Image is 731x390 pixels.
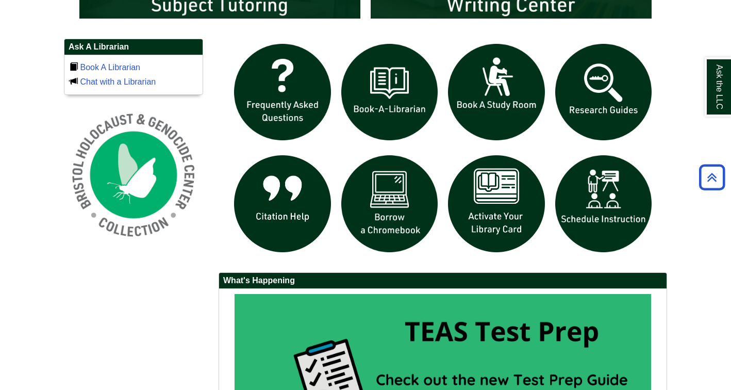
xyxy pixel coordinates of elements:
div: slideshow [229,39,657,262]
img: Research Guides icon links to research guides web page [550,39,657,146]
img: Holocaust and Genocide Collection [64,105,203,245]
a: Back to Top [695,170,728,184]
a: Book A Librarian [80,63,140,72]
a: Chat with a Librarian [80,77,156,86]
img: citation help icon links to citation help guide page [229,150,336,257]
img: Borrow a chromebook icon links to the borrow a chromebook web page [336,150,443,257]
img: activate Library Card icon links to form to activate student ID into library card [443,150,550,257]
img: book a study room icon links to book a study room web page [443,39,550,146]
img: Book a Librarian icon links to book a librarian web page [336,39,443,146]
img: For faculty. Schedule Library Instruction icon links to form. [550,150,657,257]
h2: Ask A Librarian [64,39,203,55]
img: frequently asked questions [229,39,336,146]
h2: What's Happening [219,273,667,289]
